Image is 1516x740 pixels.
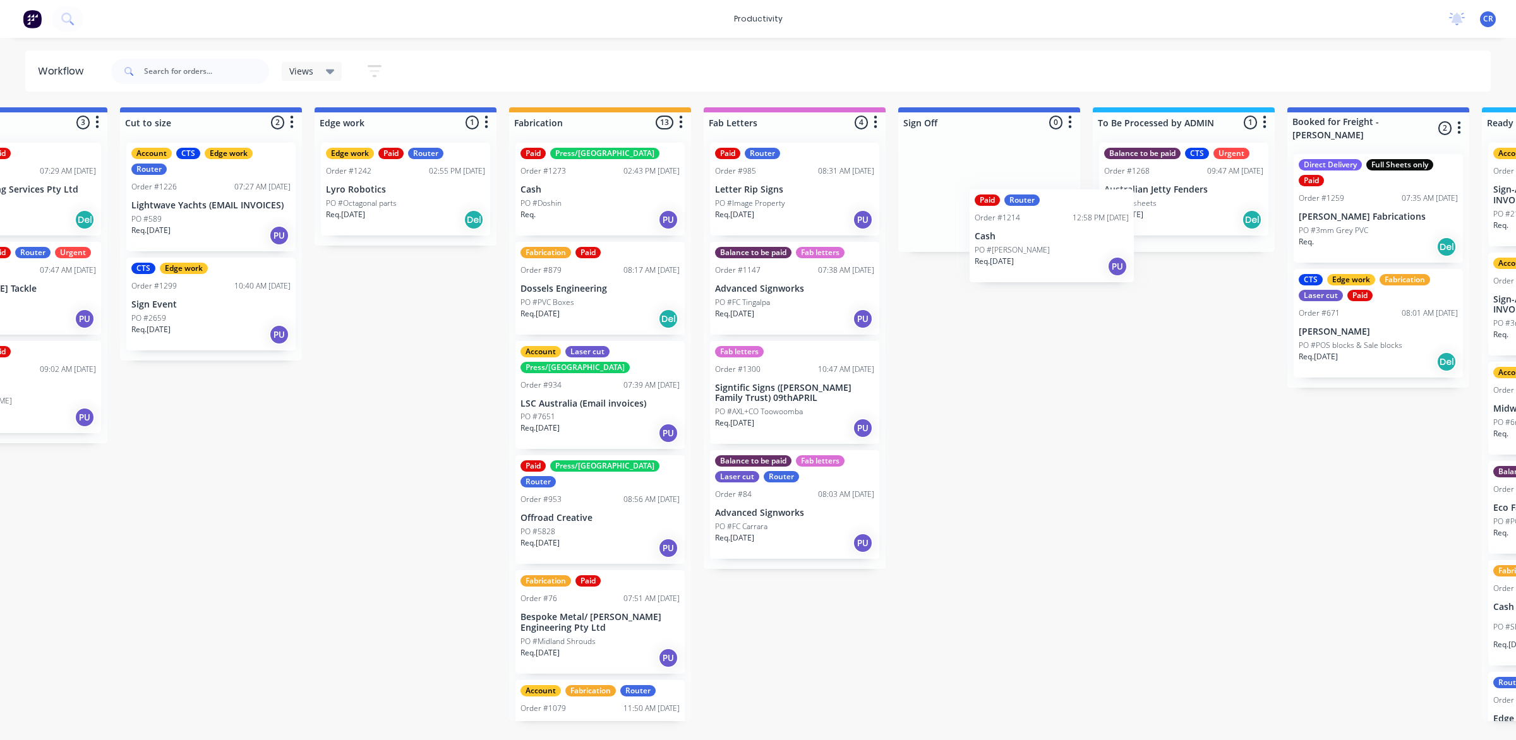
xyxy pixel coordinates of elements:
[1483,13,1493,25] span: CR
[38,64,90,79] div: Workflow
[728,9,789,28] div: productivity
[144,59,269,84] input: Search for orders...
[23,9,42,28] img: Factory
[289,64,313,78] span: Views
